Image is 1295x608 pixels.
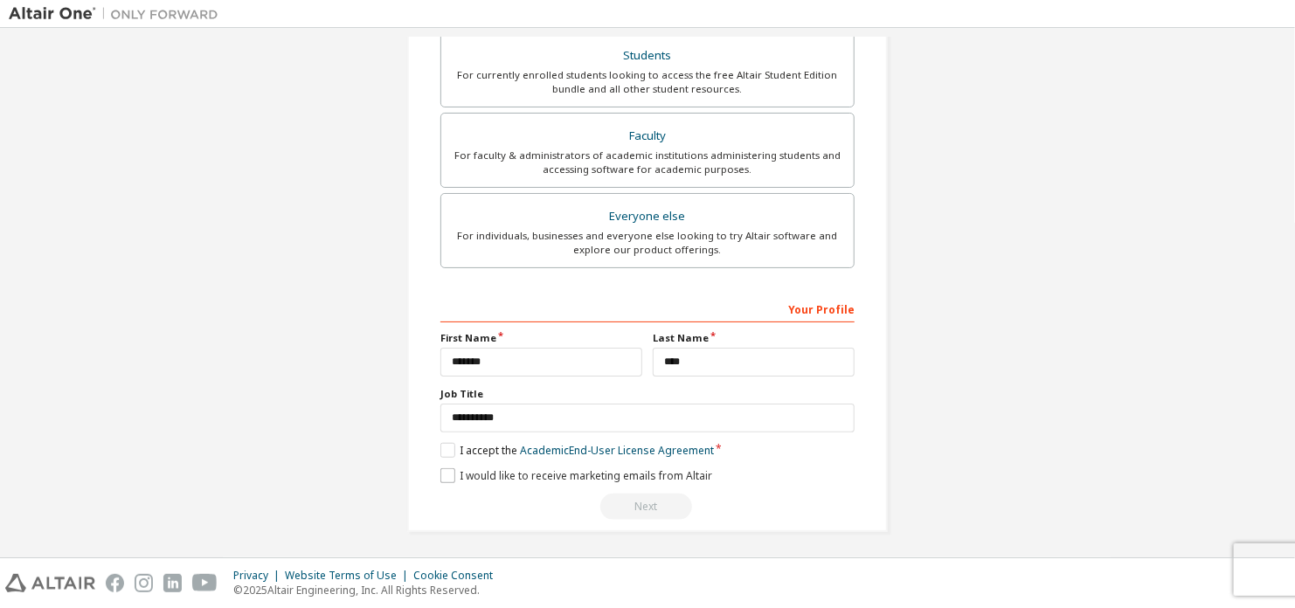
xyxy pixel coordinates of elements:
[452,124,843,149] div: Faculty
[452,149,843,176] div: For faculty & administrators of academic institutions administering students and accessing softwa...
[440,443,714,458] label: I accept the
[233,583,503,598] p: © 2025 Altair Engineering, Inc. All Rights Reserved.
[452,44,843,68] div: Students
[440,387,855,401] label: Job Title
[440,468,712,483] label: I would like to receive marketing emails from Altair
[440,294,855,322] div: Your Profile
[452,68,843,96] div: For currently enrolled students looking to access the free Altair Student Edition bundle and all ...
[520,443,714,458] a: Academic End-User License Agreement
[192,574,218,592] img: youtube.svg
[653,331,855,345] label: Last Name
[452,229,843,257] div: For individuals, businesses and everyone else looking to try Altair software and explore our prod...
[440,331,642,345] label: First Name
[452,204,843,229] div: Everyone else
[106,574,124,592] img: facebook.svg
[135,574,153,592] img: instagram.svg
[413,569,503,583] div: Cookie Consent
[440,494,855,520] div: Read and acccept EULA to continue
[285,569,413,583] div: Website Terms of Use
[233,569,285,583] div: Privacy
[163,574,182,592] img: linkedin.svg
[9,5,227,23] img: Altair One
[5,574,95,592] img: altair_logo.svg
